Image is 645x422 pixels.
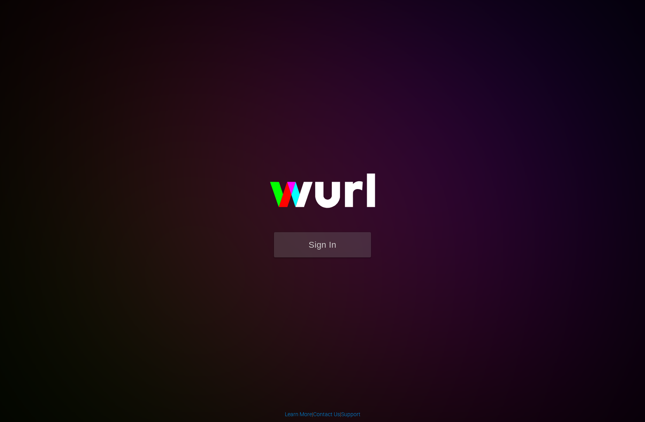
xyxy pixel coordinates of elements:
div: | | [285,410,361,418]
img: wurl-logo-on-black-223613ac3d8ba8fe6dc639794a292ebdb59501304c7dfd60c99c58986ef67473.svg [245,157,400,232]
a: Support [341,411,361,417]
a: Learn More [285,411,312,417]
button: Sign In [274,232,371,257]
a: Contact Us [313,411,340,417]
